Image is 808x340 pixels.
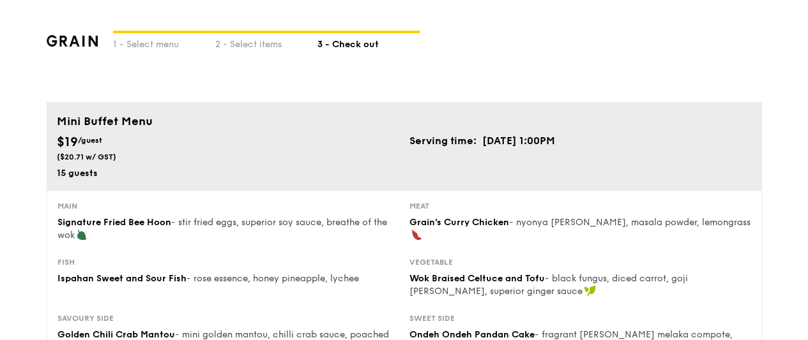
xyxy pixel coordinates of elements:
span: Ondeh Ondeh Pandan Cake [409,329,535,340]
div: Meat [409,201,751,211]
span: Golden Chili Crab Mantou [57,329,175,340]
div: Main [57,201,399,211]
span: Wok Braised Celtuce and Tofu [409,273,545,284]
div: Mini Buffet Menu [57,112,752,130]
span: - rose essence, honey pineapple, lychee [187,273,359,284]
img: icon-vegan.f8ff3823.svg [584,285,597,297]
span: $19 [57,135,78,150]
img: icon-spicy.37a8142b.svg [411,229,422,240]
img: icon-vegetarian.fe4039eb.svg [76,229,88,240]
span: Ispahan Sweet and Sour Fish [57,273,187,284]
div: Vegetable [409,257,751,267]
div: 2 - Select items [215,33,317,51]
span: - nyonya [PERSON_NAME], masala powder, lemongrass [509,217,751,228]
div: 15 guests [57,167,399,180]
span: - stir fried eggs, superior soy sauce, breathe of the wok [57,217,387,240]
span: /guest [78,136,102,145]
div: Sweet Side [409,313,751,323]
td: Serving time: [409,133,482,149]
span: Signature Fried Bee Hoon [57,217,171,228]
td: [DATE] 1:00PM [482,133,556,149]
span: - black fungus, diced carrot, goji [PERSON_NAME], superior ginger sauce [409,273,688,297]
img: grain-logotype.1cdc1e11.png [47,35,98,47]
span: Grain's Curry Chicken [409,217,509,228]
span: ($20.71 w/ GST) [57,152,116,161]
div: Fish [57,257,399,267]
div: Savoury Side [57,313,399,323]
div: 3 - Check out [317,33,420,51]
div: 1 - Select menu [113,33,215,51]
